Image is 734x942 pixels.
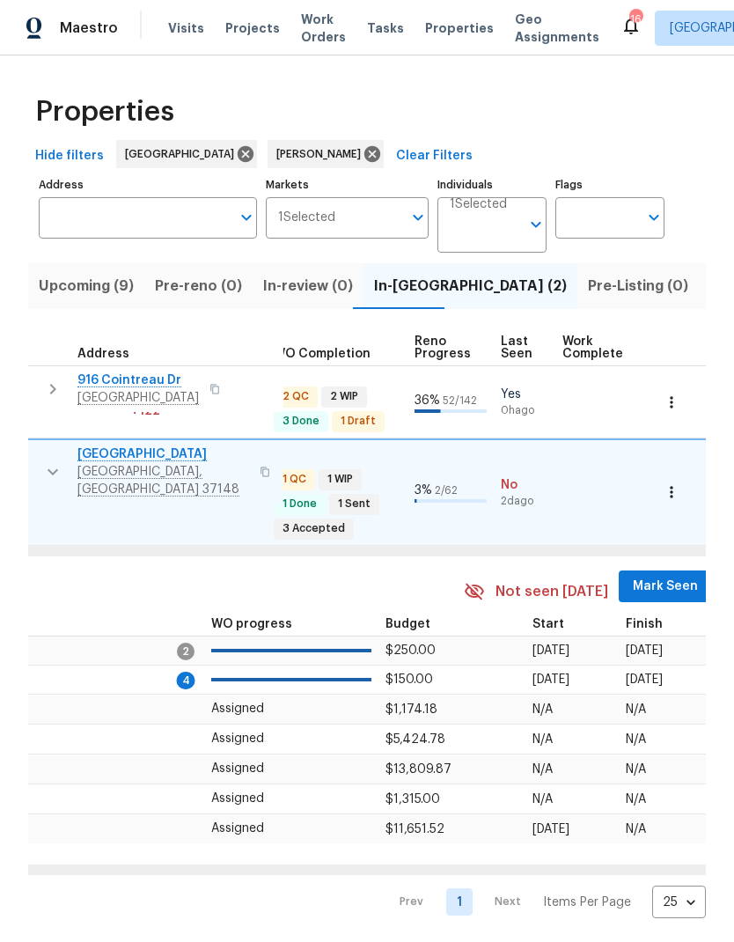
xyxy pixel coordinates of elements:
span: N/A [626,763,646,776]
span: Properties [425,19,494,37]
p: Assigned [211,820,371,838]
a: Goto page 1 [446,888,473,916]
span: Projects [225,19,280,37]
span: Reno Progress [415,335,471,360]
span: $250.00 [385,644,436,657]
span: +122 [131,402,160,420]
span: 3 Done [275,414,327,429]
span: 3 Accepted [275,521,352,536]
span: Mark Seen [633,576,698,598]
p: Assigned [211,730,371,748]
span: N/A [626,703,646,716]
span: N/A [532,793,553,806]
span: 1 Selected [278,210,335,225]
span: 52 / 142 [443,395,477,406]
button: Open [642,205,666,230]
span: [DATE] [626,673,663,686]
span: [DATE] [626,644,663,657]
span: $1,174.18 [385,703,437,716]
span: 1 Sent [331,497,378,511]
span: 1 Done [275,497,324,511]
nav: Pagination Navigation [383,886,706,918]
span: 1 QC [275,472,313,487]
button: Open [406,205,430,230]
span: Address [77,348,129,360]
span: Work Complete [562,335,623,360]
span: Finish [626,618,663,630]
span: WO Completion [274,348,371,360]
span: $11,651.52 [385,823,444,835]
span: Geo Assignments [515,11,599,46]
div: 16 [629,11,642,28]
span: 3 % [415,484,432,497]
span: 1 WIP [320,472,360,487]
span: Clear Filters [396,145,473,167]
div: [PERSON_NAME] [268,140,384,168]
span: N/A [626,823,646,835]
span: 2 / 62 [435,485,458,496]
label: Markets [266,180,429,190]
div: 25 [652,879,706,925]
span: Properties [35,103,174,121]
span: N/A [626,793,646,806]
span: Maestro [60,19,118,37]
span: Pre-Listing (0) [588,274,688,298]
span: Pre-reno (0) [155,274,242,298]
label: Flags [555,180,664,190]
span: Start [532,618,564,630]
span: 1 Selected [450,197,507,212]
span: WO progress [211,618,292,630]
span: Not seen [DATE] [495,582,608,602]
span: No [501,476,548,494]
span: [GEOGRAPHIC_DATA] [125,145,241,163]
span: $150.00 [385,673,433,686]
span: In-review (0) [263,274,353,298]
span: [DATE] [532,673,569,686]
span: N/A [532,703,553,716]
span: N/A [532,733,553,746]
span: $5,424.78 [385,733,445,746]
button: Open [524,212,548,237]
p: Assigned [211,760,371,778]
span: Budget [385,618,430,630]
span: Last Seen [501,335,532,360]
span: 0h ago [501,403,548,418]
span: 4 [177,672,195,689]
span: N/A [626,733,646,746]
span: Tasks [367,22,404,34]
span: 2d ago [501,494,548,509]
button: Open [234,205,259,230]
span: [DATE] [532,823,569,835]
label: Address [39,180,257,190]
span: 1 Draft [334,414,383,429]
span: In-[GEOGRAPHIC_DATA] (2) [374,274,567,298]
span: Yes [501,386,548,403]
label: Individuals [437,180,547,190]
span: N/A [532,763,553,776]
p: Assigned [211,700,371,718]
span: Work Orders [301,11,346,46]
button: Mark Seen [619,570,712,603]
span: [PERSON_NAME] [276,145,368,163]
span: $1,315.00 [385,793,440,806]
span: 2 QC [275,389,316,404]
span: Visits [168,19,204,37]
span: Hide filters [35,145,104,167]
span: 36 % [415,394,440,407]
span: [DATE] [532,644,569,657]
p: Assigned [211,790,371,808]
span: Upcoming (9) [39,274,134,298]
p: Items Per Page [543,894,631,911]
button: Clear Filters [389,140,480,173]
div: [GEOGRAPHIC_DATA] [116,140,257,168]
span: 2 WIP [323,389,365,404]
span: $13,809.87 [385,763,451,776]
span: 2 [177,643,195,660]
button: Hide filters [28,140,111,173]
